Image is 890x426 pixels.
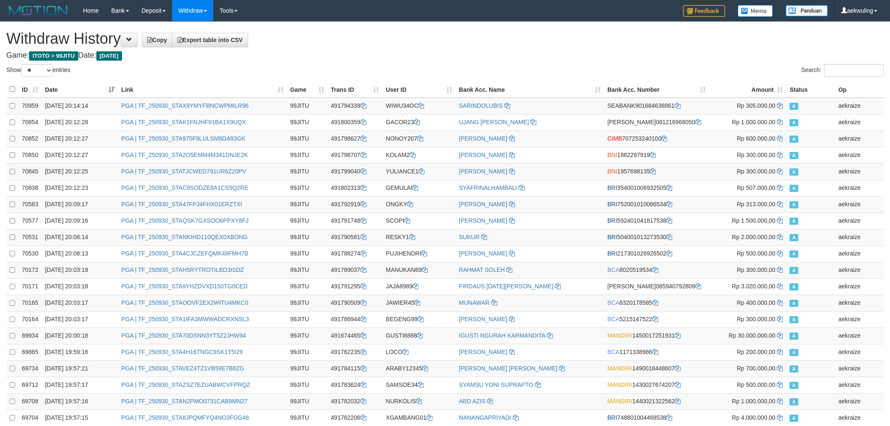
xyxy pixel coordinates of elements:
[121,234,247,240] a: PGA | TF_250930_STANKIHD110QEX0XBONG
[737,201,776,208] span: Rp 313.000,00
[835,147,884,163] td: aekraize
[737,184,776,191] span: Rp 507.000,00
[789,267,798,274] span: Approved - Marked by aekraize
[789,316,798,323] span: Approved - Marked by aekraize
[328,98,383,114] td: 491794339
[287,377,328,393] td: 99JITU
[459,414,511,421] a: NANANGAPRIYADI
[328,295,383,311] td: 491790509
[42,377,118,393] td: [DATE] 19:57:17
[607,217,617,224] span: BRI
[21,64,53,77] select: Showentries
[737,102,776,109] span: Rp 305.000,00
[786,81,835,98] th: Status
[42,196,118,213] td: [DATE] 20:09:17
[382,393,456,410] td: NURKOLIS
[789,136,798,143] span: Approved - Marked by aekraize
[42,229,118,245] td: [DATE] 20:08:14
[19,278,42,295] td: 70171
[287,180,328,196] td: 99JITU
[789,119,798,126] span: Approved - Marked by aekraize
[737,299,776,306] span: Rp 400.000,00
[382,163,456,180] td: YULIANCE1
[287,410,328,426] td: 99JITU
[604,295,709,311] td: 8320178585
[459,234,479,240] a: SUKUR
[42,278,118,295] td: [DATE] 20:03:18
[287,130,328,147] td: 99JITU
[382,114,456,130] td: GACOR23
[835,180,884,196] td: aekraize
[607,250,617,257] span: BRI
[835,229,884,245] td: aekraize
[382,410,456,426] td: XGAMBANG01
[42,81,118,98] th: Date: activate to sort column ascending
[459,184,517,191] a: SYAFRINALHAMBALI
[121,266,244,273] a: PGA | TF_250930_STAH5RYTROTILBD3ISDZ
[19,344,42,360] td: 69865
[328,278,383,295] td: 491791295
[42,311,118,327] td: [DATE] 20:03:17
[732,398,776,405] span: Rp 1.000.000,00
[287,114,328,130] td: 99JITU
[328,262,383,278] td: 491789037
[459,152,507,158] a: [PERSON_NAME]
[19,295,42,311] td: 70165
[328,196,383,213] td: 491792919
[835,360,884,377] td: aekraize
[382,147,456,163] td: KOLAM2
[459,119,529,125] a: UJANG [PERSON_NAME]
[604,213,709,229] td: 592401041817538
[789,152,798,159] span: Approved - Marked by aekraize
[789,398,798,405] span: Approved - Marked by aekraize
[42,393,118,410] td: [DATE] 19:57:16
[835,114,884,130] td: aekraize
[147,37,167,43] span: Copy
[42,344,118,360] td: [DATE] 19:59:16
[607,332,632,339] span: MANDIRI
[607,381,632,388] span: MANDIRI
[459,102,503,109] a: SARINDOLUBIS
[607,398,632,405] span: MANDIRI
[382,262,456,278] td: MANUKAN69
[42,410,118,426] td: [DATE] 19:57:15
[121,168,246,175] a: PGA | TF_250930_STATJCWED791UR6Z20PV
[382,360,456,377] td: ARABY12345
[287,81,328,98] th: Game: activate to sort column ascending
[789,250,798,258] span: Approved - Marked by aekraize
[604,377,709,393] td: 1430027674207
[835,81,884,98] th: Op
[604,180,709,196] td: 354001006932505
[604,81,709,98] th: Bank Acc. Number: activate to sort column ascending
[121,217,249,224] a: PGA | TF_250930_STAQSK7GXSOO6PPXY8FJ
[42,163,118,180] td: [DATE] 20:12:25
[604,130,709,147] td: 707253240100
[328,229,383,245] td: 491790581
[382,245,456,262] td: PUJIHENDRI
[459,201,507,208] a: [PERSON_NAME]
[287,262,328,278] td: 99JITU
[607,168,617,175] span: BNI
[737,365,776,372] span: Rp 700.000,00
[732,217,776,224] span: Rp 1.500.000,00
[121,365,244,372] a: PGA | TF_250930_STAVEZ4TZ1VB59E7B8ZG
[42,213,118,229] td: [DATE] 20:09:16
[42,130,118,147] td: [DATE] 20:12:27
[789,103,798,110] span: Approved - Marked by aekraize
[789,349,798,356] span: Approved - Marked by aekraize
[19,311,42,327] td: 70164
[607,201,617,208] span: BRI
[607,316,620,322] span: BCA
[801,64,884,77] label: Search:
[789,234,798,241] span: Approved - Marked by aekraize
[732,119,776,125] span: Rp 1.000.000,00
[382,311,456,327] td: BEGENG99
[835,295,884,311] td: aekraize
[459,283,554,290] a: FIRDAUS [DATE][PERSON_NAME]
[287,98,328,114] td: 99JITU
[789,168,798,176] span: Approved - Marked by aekraize
[459,135,507,142] a: [PERSON_NAME]
[459,365,557,372] a: [PERSON_NAME] [PERSON_NAME]
[607,152,617,158] span: BNI
[287,163,328,180] td: 99JITU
